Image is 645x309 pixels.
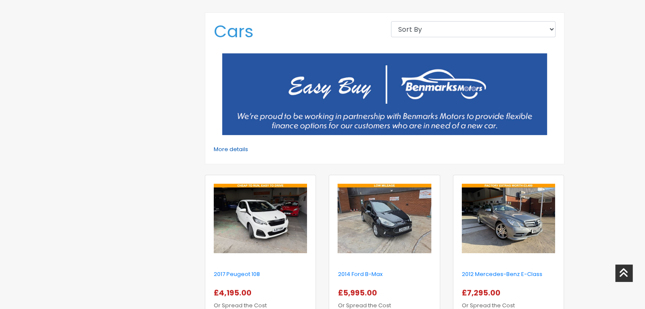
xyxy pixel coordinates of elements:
[462,184,555,253] img: 2012-mercedes-benz-e-class
[338,287,380,298] span: £5,995.00
[462,290,504,298] a: £7,295.00
[214,287,255,298] span: £4,195.00
[462,270,542,278] a: 2012 Mercedes-Benz E-Class
[338,184,431,253] img: 2014-ford-b-max
[214,145,248,153] a: More details
[338,270,382,278] a: 2014 Ford B-Max
[462,287,504,298] span: £7,295.00
[214,290,255,298] a: £4,195.00
[214,21,378,41] h1: Cars
[214,270,260,278] a: 2017 Peugeot 108
[214,184,307,253] img: 2017-peugeot-108
[338,290,380,298] a: £5,995.00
